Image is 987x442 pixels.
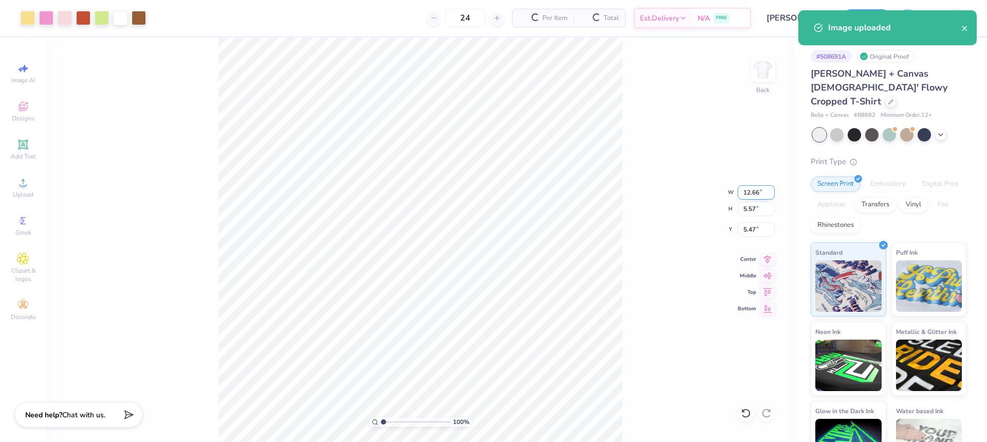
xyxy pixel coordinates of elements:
[811,197,852,213] div: Applique
[604,13,619,24] span: Total
[857,50,915,63] div: Original Proof
[864,176,912,192] div: Embroidery
[698,13,710,24] span: N/A
[542,13,568,24] span: Per Item
[855,197,896,213] div: Transfers
[12,114,34,122] span: Designs
[640,13,679,24] span: Est. Delivery
[738,305,756,312] span: Bottom
[62,410,105,420] span: Chat with us.
[811,67,947,108] span: [PERSON_NAME] + Canvas [DEMOGRAPHIC_DATA]' Flowy Cropped T-Shirt
[811,156,966,168] div: Print Type
[854,111,875,120] span: # B8882
[899,197,928,213] div: Vinyl
[13,190,33,199] span: Upload
[25,410,62,420] strong: Need help?
[11,76,35,84] span: Image AI
[881,111,932,120] span: Minimum Order: 12 +
[916,176,965,192] div: Digital Print
[811,111,849,120] span: Bella + Canvas
[828,22,961,34] div: Image uploaded
[931,197,955,213] div: Foil
[815,340,882,391] img: Neon Ink
[815,260,882,312] img: Standard
[15,228,31,237] span: Greek
[738,289,756,296] span: Top
[896,340,962,391] img: Metallic & Glitter Ink
[815,247,843,258] span: Standard
[811,218,861,233] div: Rhinestones
[445,9,485,27] input: – –
[815,326,840,337] span: Neon Ink
[811,176,861,192] div: Screen Print
[753,60,773,80] img: Back
[896,247,918,258] span: Puff Ink
[738,256,756,263] span: Center
[961,22,968,34] button: close
[896,260,962,312] img: Puff Ink
[738,272,756,279] span: Middle
[811,50,852,63] div: # 508691A
[11,313,35,321] span: Decorate
[11,152,35,161] span: Add Text
[815,405,874,416] span: Glow in the Dark Ink
[896,326,957,337] span: Metallic & Glitter Ink
[759,8,834,28] input: Untitled Design
[453,417,469,427] span: 100 %
[716,14,727,22] span: FREE
[756,85,770,95] div: Back
[5,267,41,283] span: Clipart & logos
[896,405,943,416] span: Water based Ink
